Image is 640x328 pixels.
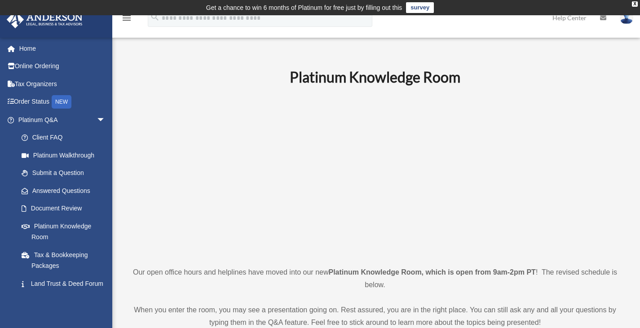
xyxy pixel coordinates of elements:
span: arrow_drop_down [97,111,115,129]
a: Client FAQ [13,129,119,147]
a: Portal Feedback [13,293,119,311]
a: Platinum Q&Aarrow_drop_down [6,111,119,129]
img: Anderson Advisors Platinum Portal [4,11,85,28]
a: Land Trust & Deed Forum [13,275,119,293]
i: menu [121,13,132,23]
a: Online Ordering [6,57,119,75]
a: menu [121,16,132,23]
a: Answered Questions [13,182,119,200]
div: Get a chance to win 6 months of Platinum for free just by filling out this [206,2,402,13]
a: Platinum Knowledge Room [13,217,115,246]
a: Submit a Question [13,164,119,182]
iframe: 231110_Toby_KnowledgeRoom [240,98,510,249]
a: Tax Organizers [6,75,119,93]
div: NEW [52,95,71,109]
img: User Pic [620,11,633,24]
div: close [632,1,638,7]
p: Our open office hours and helplines have moved into our new ! The revised schedule is below. [128,266,622,291]
strong: Platinum Knowledge Room, which is open from 9am-2pm PT [329,268,536,276]
a: Tax & Bookkeeping Packages [13,246,119,275]
a: Home [6,39,119,57]
a: survey [406,2,434,13]
a: Platinum Walkthrough [13,146,119,164]
b: Platinum Knowledge Room [290,68,460,86]
a: Document Review [13,200,119,218]
i: search [150,12,160,22]
a: Order StatusNEW [6,93,119,111]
